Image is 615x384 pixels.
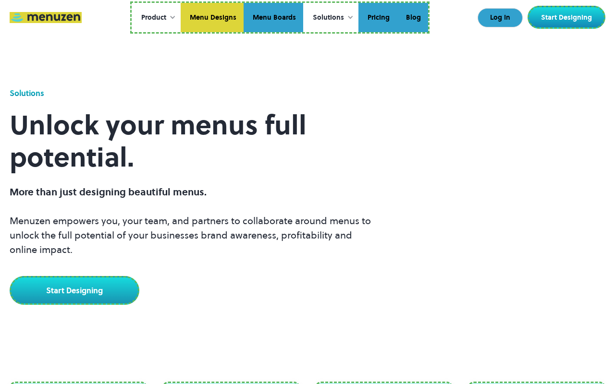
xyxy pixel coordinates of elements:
[244,3,303,33] a: Menu Boards
[10,185,207,199] span: More than just designing beautiful menus.
[478,8,523,27] a: Log In
[141,12,166,23] div: Product
[132,3,181,33] div: Product
[10,276,139,305] a: Start Designing
[358,3,397,33] a: Pricing
[10,185,379,257] p: Menuzen empowers you, your team, and partners to collaborate around menus to unlock the full pote...
[313,12,344,23] div: Solutions
[397,3,428,33] a: Blog
[528,6,605,29] a: Start Designing
[10,109,379,173] h1: Unlock your menus full potential.
[181,3,244,33] a: Menu Designs
[10,87,44,99] div: Solutions
[303,3,358,33] div: Solutions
